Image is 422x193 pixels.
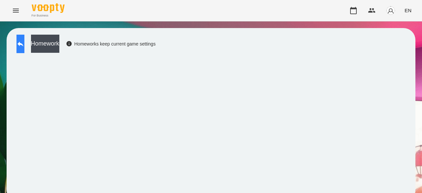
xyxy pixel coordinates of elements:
[386,6,395,15] img: avatar_s.png
[8,3,24,18] button: Menu
[405,7,411,14] span: EN
[32,3,65,13] img: Voopty Logo
[66,41,156,47] div: Homeworks keep current game settings
[402,4,414,16] button: EN
[31,35,59,53] button: Homework
[32,14,65,18] span: For Business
